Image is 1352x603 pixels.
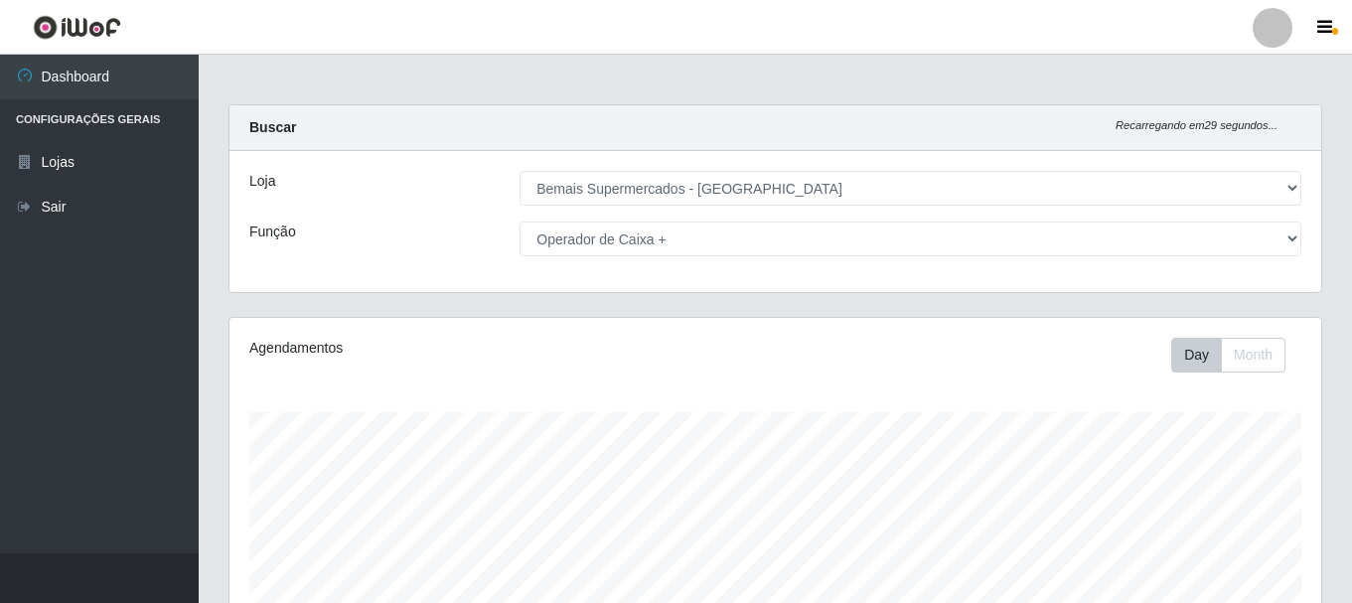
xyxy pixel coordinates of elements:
i: Recarregando em 29 segundos... [1116,119,1277,131]
strong: Buscar [249,119,296,135]
label: Loja [249,171,275,192]
div: Toolbar with button groups [1171,338,1301,373]
img: CoreUI Logo [33,15,121,40]
button: Month [1221,338,1285,373]
button: Day [1171,338,1222,373]
label: Função [249,222,296,242]
div: Agendamentos [249,338,671,359]
div: First group [1171,338,1285,373]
